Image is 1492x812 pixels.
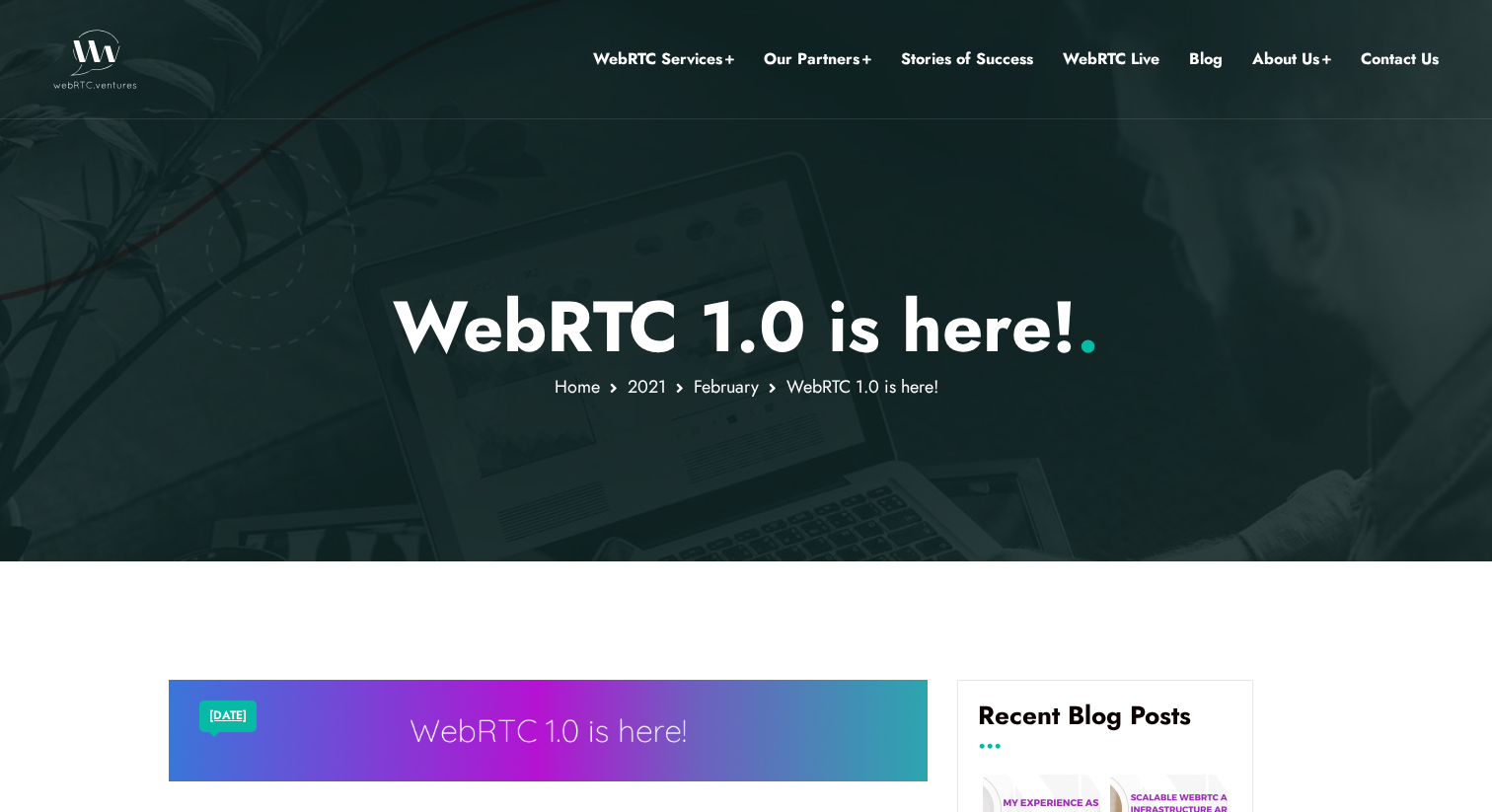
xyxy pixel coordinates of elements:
span: WebRTC 1.0 is here! [786,374,938,400]
a: 2021 [628,374,666,400]
a: WebRTC Services [593,46,734,72]
span: . [1077,275,1099,378]
a: [DATE] [209,703,247,729]
a: Blog [1189,46,1223,72]
img: WebRTC.ventures [53,30,137,89]
a: WebRTC Live [1063,46,1159,72]
h4: Recent Blog Posts [978,701,1232,746]
a: Our Partners [764,46,871,72]
a: February [694,374,759,400]
p: WebRTC 1.0 is here! [169,284,1324,369]
a: Contact Us [1361,46,1439,72]
a: Home [555,374,600,400]
a: About Us [1252,46,1331,72]
a: Stories of Success [901,46,1033,72]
